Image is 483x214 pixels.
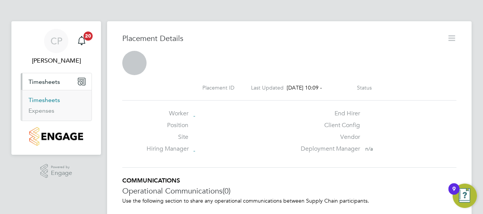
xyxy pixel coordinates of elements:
[296,121,360,129] label: Client Config
[29,127,83,146] img: countryside-properties-logo-retina.png
[21,56,92,65] span: Connor Pattenden
[21,73,92,90] button: Timesheets
[51,36,62,46] span: CP
[296,110,360,118] label: End Hirer
[122,33,441,43] h3: Placement Details
[51,170,72,176] span: Engage
[357,84,372,91] label: Status
[84,31,93,41] span: 20
[74,29,89,53] a: 20
[21,127,92,146] a: Go to home page
[28,78,60,85] span: Timesheets
[21,29,92,65] a: CP[PERSON_NAME]
[28,96,60,104] a: Timesheets
[296,145,360,153] label: Deployment Manager
[122,197,456,204] p: Use the following section to share any operational communications between Supply Chain participants.
[147,110,188,118] label: Worker
[296,133,360,141] label: Vendor
[223,186,230,196] span: (0)
[51,164,72,170] span: Powered by
[122,177,456,185] h5: COMMUNICATIONS
[365,145,373,152] span: n/a
[147,133,188,141] label: Site
[147,121,188,129] label: Position
[11,21,101,155] nav: Main navigation
[28,107,54,114] a: Expenses
[21,90,92,121] div: Timesheets
[287,84,322,91] span: [DATE] 10:09 -
[122,186,456,196] h3: Operational Communications
[40,164,73,178] a: Powered byEngage
[202,84,234,91] label: Placement ID
[452,189,456,199] div: 9
[251,84,284,91] label: Last Updated
[453,184,477,208] button: Open Resource Center, 9 new notifications
[147,145,188,153] label: Hiring Manager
